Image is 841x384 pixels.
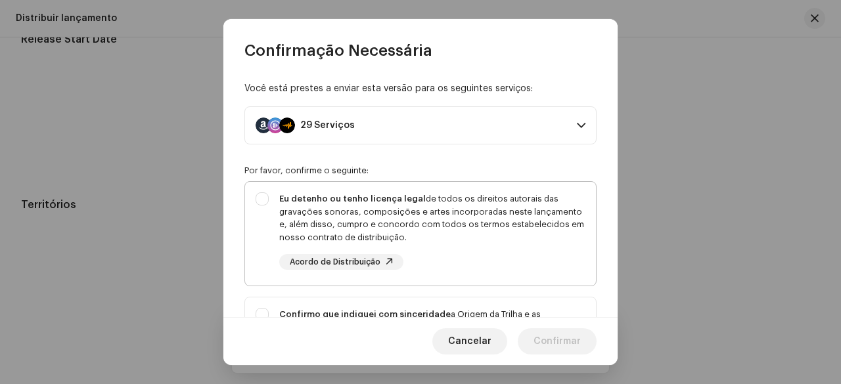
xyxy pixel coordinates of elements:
strong: Eu detenho ou tenho licença legal [279,194,426,203]
span: Cancelar [448,328,491,354]
div: de todos os direitos autorais das gravações sonoras, composições e artes incorporadas neste lança... [279,192,585,244]
div: a Origem da Trilha e as Propriedades da Trilha que se aplicam a cada uma das minhas trilhas para ... [279,308,585,372]
button: Cancelar [432,328,507,354]
div: 29 Serviços [300,120,355,131]
span: Confirmação Necessária [244,40,432,61]
div: Você está prestes a enviar esta versão para os seguintes serviços: [244,82,597,96]
p-accordion-header: 29 Serviços [244,106,597,144]
button: Confirmar [518,328,597,354]
strong: Confirmo que indiquei com sinceridade [279,310,451,318]
p-togglebutton: Eu detenho ou tenho licença legalde todos os direitos autorais das gravações sonoras, composições... [244,181,597,286]
div: Por favor, confirme o seguinte: [244,165,597,176]
span: Acordo de Distribuição [290,258,380,267]
span: Confirmar [534,328,581,354]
